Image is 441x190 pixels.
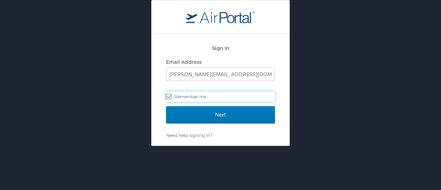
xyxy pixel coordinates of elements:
label: Email Address [166,59,202,65]
a: Need help signing in? [166,132,212,138]
img: logo [186,11,255,23]
input: Next [166,106,275,123]
label: Remember me [166,91,275,102]
h2: Sign In [166,44,275,52]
